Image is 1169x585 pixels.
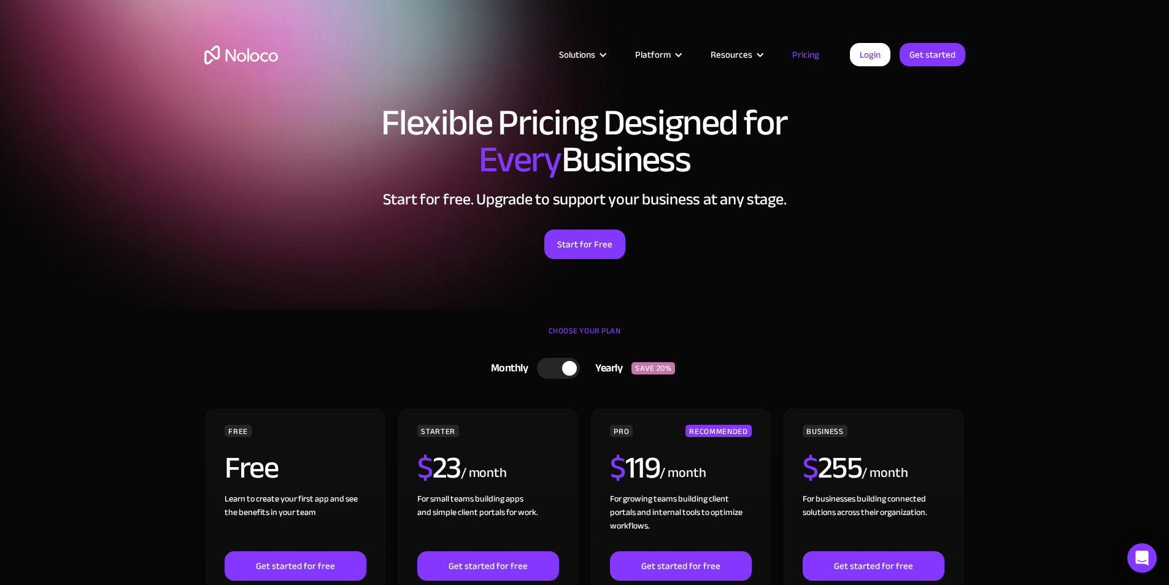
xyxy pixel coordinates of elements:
[417,492,558,551] div: For small teams building apps and simple client portals for work. ‍
[417,551,558,581] a: Get started for free
[225,551,366,581] a: Get started for free
[225,425,252,437] div: FREE
[850,43,890,66] a: Login
[803,439,818,497] span: $
[580,359,631,378] div: Yearly
[559,47,595,63] div: Solutions
[204,190,965,209] h2: Start for free. Upgrade to support your business at any stage.
[417,425,458,437] div: STARTER
[204,322,965,352] div: CHOOSE YOUR PLAN
[631,362,675,374] div: SAVE 20%
[204,104,965,178] h1: Flexible Pricing Designed for Business
[803,452,862,483] h2: 255
[476,359,538,378] div: Monthly
[479,125,561,194] span: Every
[777,47,835,63] a: Pricing
[711,47,752,63] div: Resources
[610,439,625,497] span: $
[610,425,633,437] div: PRO
[660,463,706,483] div: / month
[635,47,671,63] div: Platform
[803,492,944,551] div: For businesses building connected solutions across their organization. ‍
[620,47,695,63] div: Platform
[900,43,965,66] a: Get started
[461,463,507,483] div: / month
[695,47,777,63] div: Resources
[803,551,944,581] a: Get started for free
[204,45,278,64] a: home
[225,492,366,551] div: Learn to create your first app and see the benefits in your team ‍
[610,492,751,551] div: For growing teams building client portals and internal tools to optimize workflows.
[610,452,660,483] h2: 119
[544,47,620,63] div: Solutions
[1127,543,1157,573] div: Open Intercom Messenger
[417,452,461,483] h2: 23
[225,452,278,483] h2: Free
[417,439,433,497] span: $
[803,425,847,437] div: BUSINESS
[544,230,625,259] a: Start for Free
[685,425,751,437] div: RECOMMENDED
[610,551,751,581] a: Get started for free
[862,463,908,483] div: / month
